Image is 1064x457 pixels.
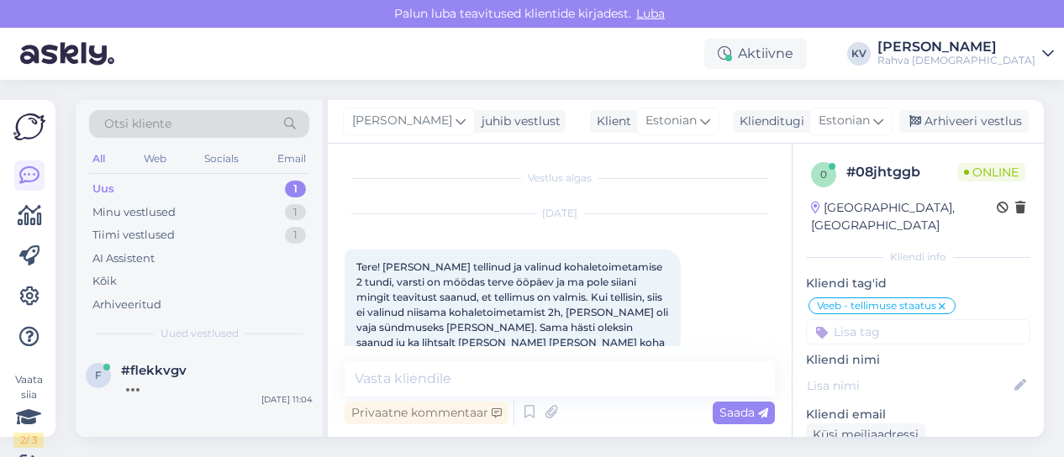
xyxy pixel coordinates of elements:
span: [PERSON_NAME] [352,112,452,130]
a: [PERSON_NAME]Rahva [DEMOGRAPHIC_DATA] [877,40,1054,67]
span: Estonian [645,112,697,130]
div: Privaatne kommentaar [345,402,508,424]
div: juhib vestlust [475,113,561,130]
div: Arhiveeritud [92,297,161,313]
div: Socials [201,148,242,170]
p: Kliendi tag'id [806,275,1030,292]
div: Klient [590,113,631,130]
p: Kliendi nimi [806,351,1030,369]
span: Otsi kliente [104,115,171,133]
div: 1 [285,227,306,244]
span: Veeb - tellimuse staatus [817,301,936,311]
div: [GEOGRAPHIC_DATA], [GEOGRAPHIC_DATA] [811,199,997,234]
div: Minu vestlused [92,204,176,221]
div: [PERSON_NAME] [877,40,1035,54]
span: Saada [719,405,768,420]
span: 0 [820,168,827,181]
span: Uued vestlused [161,326,239,341]
div: Aktiivne [704,39,807,69]
span: f [95,369,102,381]
div: [DATE] [345,206,775,221]
div: Uus [92,181,114,197]
div: [DATE] 11:04 [261,393,313,406]
div: KV [847,42,871,66]
div: Küsi meiliaadressi [806,423,925,446]
div: Web [140,148,170,170]
div: 1 [285,181,306,197]
p: Kliendi email [806,406,1030,423]
span: Estonian [819,112,870,130]
div: Klienditugi [733,113,804,130]
div: 1 [285,204,306,221]
div: Kliendi info [806,250,1030,265]
span: #flekkvgv [121,363,187,378]
span: Luba [631,6,670,21]
div: Vestlus algas [345,171,775,186]
div: Vaata siia [13,372,44,448]
div: Arhiveeri vestlus [899,110,1029,133]
div: 2 / 3 [13,433,44,448]
div: Rahva [DEMOGRAPHIC_DATA] [877,54,1035,67]
div: # 08jhtggb [846,162,957,182]
div: AI Assistent [92,250,155,267]
div: Tiimi vestlused [92,227,175,244]
div: Kõik [92,273,117,290]
input: Lisa tag [806,319,1030,344]
span: Tere! [PERSON_NAME] tellinud ja valinud kohaletoimetamise 2 tundi, varsti on möödas terve ööpäev ... [356,260,671,379]
input: Lisa nimi [807,376,1011,395]
span: Online [957,163,1025,181]
img: Askly Logo [13,113,45,140]
div: All [89,148,108,170]
div: Email [274,148,309,170]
